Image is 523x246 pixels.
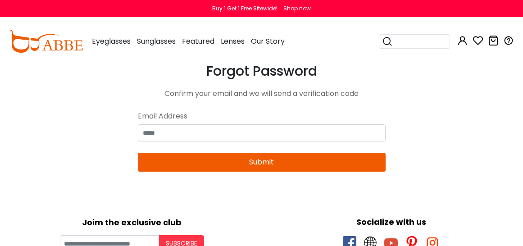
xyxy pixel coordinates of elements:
div: Joim the exclusive club [7,214,257,228]
span: Our Story [251,36,285,46]
div: Email Address [138,108,386,124]
button: Submit [138,153,386,172]
div: Confirm your email and we will send a verification code [138,88,386,99]
div: Buy 1 Get 1 Free Sitewide! [212,5,277,13]
span: Eyeglasses [92,36,131,46]
h3: Forgot Password [138,63,386,79]
a: Shop now [279,5,311,12]
div: Shop now [283,5,311,13]
span: Lenses [221,36,245,46]
span: Featured [182,36,214,46]
div: Socialize with us [266,216,517,228]
span: Sunglasses [137,36,176,46]
img: abbeglasses.com [9,30,83,53]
